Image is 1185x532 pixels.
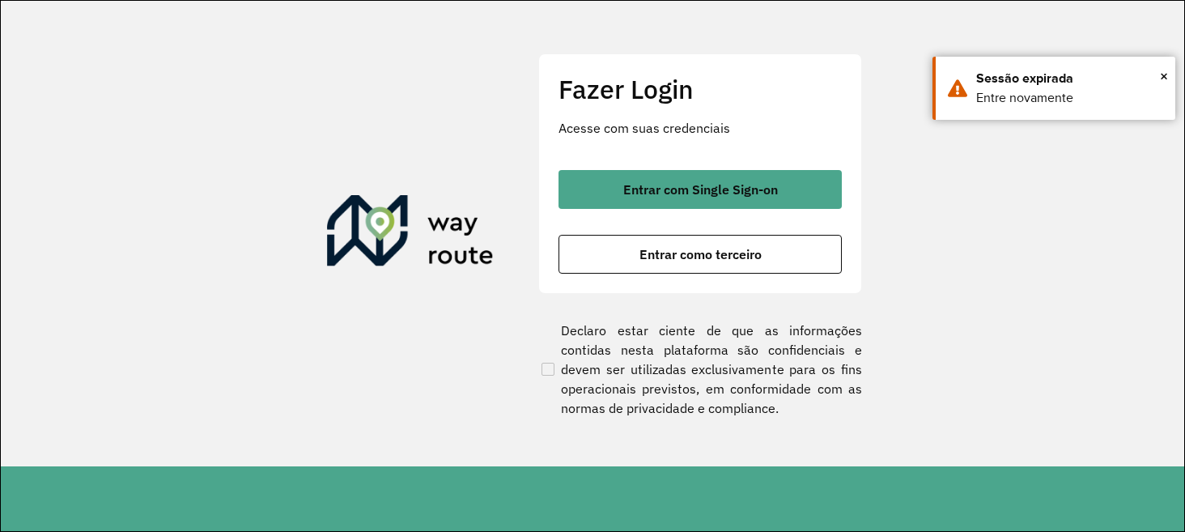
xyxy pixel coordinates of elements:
[639,248,762,261] span: Entrar como terceiro
[327,195,494,273] img: Roteirizador AmbevTech
[623,183,778,196] span: Entrar com Single Sign-on
[976,88,1163,108] div: Entre novamente
[1160,64,1168,88] button: Close
[538,321,862,418] label: Declaro estar ciente de que as informações contidas nesta plataforma são confidenciais e devem se...
[559,118,842,138] p: Acesse com suas credenciais
[559,74,842,104] h2: Fazer Login
[976,69,1163,88] div: Sessão expirada
[559,235,842,274] button: button
[559,170,842,209] button: button
[1160,64,1168,88] span: ×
